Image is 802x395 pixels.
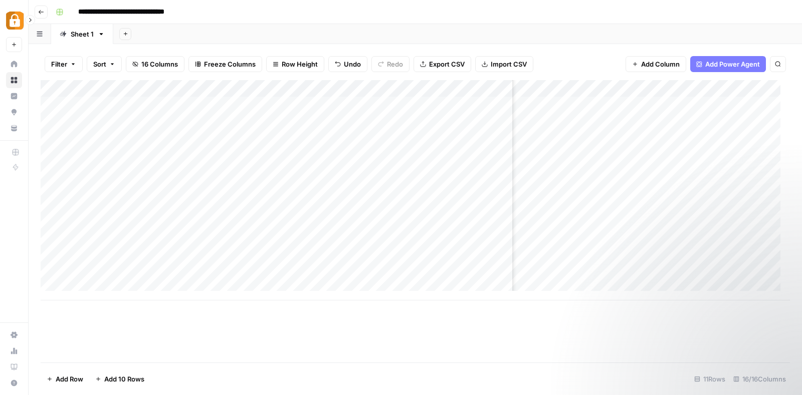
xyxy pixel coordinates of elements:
a: Insights [6,88,22,104]
a: Settings [6,327,22,343]
span: Redo [387,59,403,69]
a: Home [6,56,22,72]
button: Export CSV [414,56,471,72]
a: Sheet 1 [51,24,113,44]
span: Row Height [282,59,318,69]
button: Add Power Agent [690,56,766,72]
span: Import CSV [491,59,527,69]
button: Redo [371,56,410,72]
button: Row Height [266,56,324,72]
button: Undo [328,56,367,72]
button: Import CSV [475,56,533,72]
span: Add Column [641,59,680,69]
button: Sort [87,56,122,72]
span: Add Row [56,374,83,384]
button: Freeze Columns [188,56,262,72]
button: Add Row [41,371,89,387]
a: Your Data [6,120,22,136]
a: Learning Hub [6,359,22,375]
span: 16 Columns [141,59,178,69]
a: Browse [6,72,22,88]
span: Undo [344,59,361,69]
span: Export CSV [429,59,465,69]
span: Freeze Columns [204,59,256,69]
button: 16 Columns [126,56,184,72]
span: Filter [51,59,67,69]
a: Usage [6,343,22,359]
button: Workspace: Adzz [6,8,22,33]
a: Opportunities [6,104,22,120]
img: Adzz Logo [6,12,24,30]
button: Filter [45,56,83,72]
button: Add Column [626,56,686,72]
div: Sheet 1 [71,29,94,39]
button: Add 10 Rows [89,371,150,387]
span: Sort [93,59,106,69]
span: Add 10 Rows [104,374,144,384]
button: Help + Support [6,375,22,391]
span: Add Power Agent [705,59,760,69]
